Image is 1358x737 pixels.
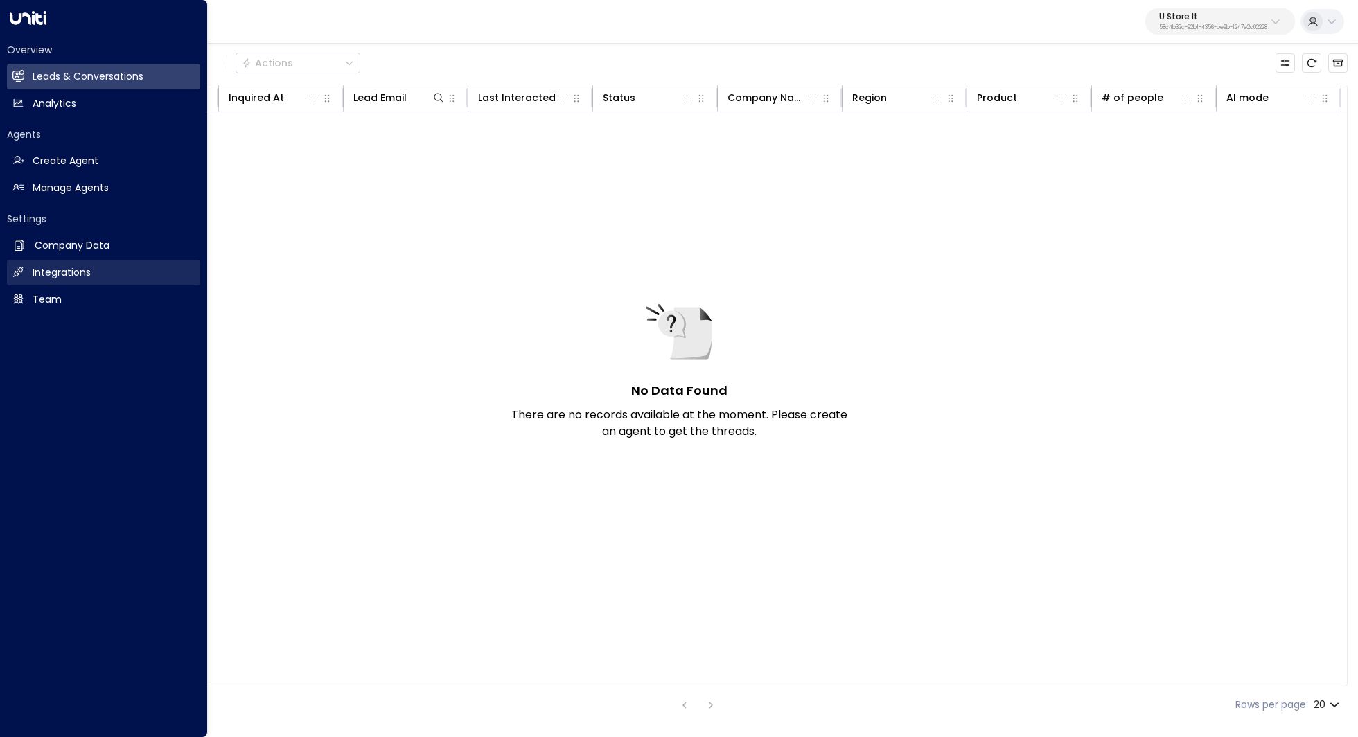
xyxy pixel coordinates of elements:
[1276,53,1295,73] button: Customize
[35,238,109,253] h2: Company Data
[7,91,200,116] a: Analytics
[727,89,820,106] div: Company Name
[7,287,200,312] a: Team
[1302,53,1321,73] span: Refresh
[1226,89,1269,106] div: AI mode
[852,89,944,106] div: Region
[977,89,1069,106] div: Product
[236,53,360,73] div: Button group with a nested menu
[353,89,446,106] div: Lead Email
[33,265,91,280] h2: Integrations
[7,260,200,285] a: Integrations
[236,53,360,73] button: Actions
[7,43,200,57] h2: Overview
[7,148,200,174] a: Create Agent
[1159,12,1267,21] p: U Store It
[7,127,200,141] h2: Agents
[506,407,852,440] p: There are no records available at the moment. Please create an agent to get the threads.
[7,233,200,258] a: Company Data
[7,212,200,226] h2: Settings
[229,89,284,106] div: Inquired At
[631,381,727,400] h5: No Data Found
[7,64,200,89] a: Leads & Conversations
[1102,89,1163,106] div: # of people
[603,89,695,106] div: Status
[1314,695,1342,715] div: 20
[676,696,720,713] nav: pagination navigation
[33,96,76,111] h2: Analytics
[478,89,556,106] div: Last Interacted
[603,89,635,106] div: Status
[33,292,62,307] h2: Team
[727,89,806,106] div: Company Name
[478,89,570,106] div: Last Interacted
[1328,53,1348,73] button: Archived Leads
[1159,25,1267,30] p: 58c4b32c-92b1-4356-be9b-1247e2c02228
[977,89,1017,106] div: Product
[1235,698,1308,712] label: Rows per page:
[7,175,200,201] a: Manage Agents
[1145,8,1295,35] button: U Store It58c4b32c-92b1-4356-be9b-1247e2c02228
[33,69,143,84] h2: Leads & Conversations
[852,89,887,106] div: Region
[33,154,98,168] h2: Create Agent
[1226,89,1319,106] div: AI mode
[353,89,407,106] div: Lead Email
[242,57,293,69] div: Actions
[229,89,321,106] div: Inquired At
[1102,89,1194,106] div: # of people
[33,181,109,195] h2: Manage Agents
